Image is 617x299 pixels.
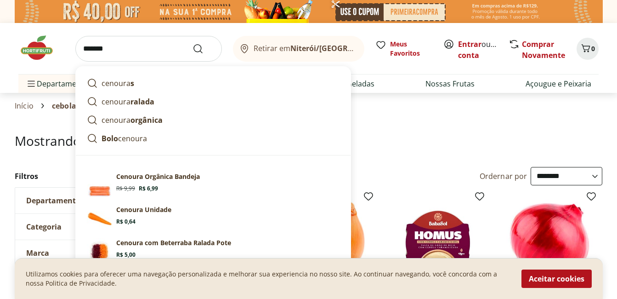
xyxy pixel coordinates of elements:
[192,43,215,54] button: Submit Search
[480,171,527,181] label: Ordernar por
[116,205,171,214] p: Cenoura Unidade
[116,185,135,192] span: R$ 9,99
[15,133,602,148] h1: Mostrando resultados para:
[458,39,481,49] a: Entrar
[130,115,163,125] strong: orgânica
[290,43,395,53] b: Niterói/[GEOGRAPHIC_DATA]
[394,195,481,282] img: Homus com Cebola Caramelizada Baba Sol 200g
[102,96,154,107] p: cenoura
[506,195,593,282] img: Cebola Roxa Unidade
[139,185,158,192] span: R$ 6,99
[116,238,231,247] p: Cenoura com Beterraba Ralada Pote
[254,44,355,52] span: Retirar em
[26,196,80,205] span: Departamento
[102,133,147,144] p: cenoura
[83,111,343,129] a: cenouraorgânica
[522,39,565,60] a: Comprar Novamente
[26,73,92,95] span: Departamentos
[233,36,364,62] button: Retirar emNiterói/[GEOGRAPHIC_DATA]
[83,168,343,201] a: PrincipalCenoura Orgânica BandejaR$ 9,99R$ 6,99
[102,133,118,144] strong: Bolo
[83,235,343,268] a: PrincipalCenoura com Beterraba Ralada PoteR$ 5,00
[102,78,134,89] p: cenoura
[83,201,343,235] a: Cenoura UnidadeCenoura UnidadeR$ 0,64
[130,97,154,107] strong: ralada
[87,205,113,231] img: Cenoura Unidade
[52,102,76,110] span: cebola
[521,270,592,288] button: Aceitar cookies
[425,78,475,89] a: Nossas Frutas
[577,38,599,60] button: Carrinho
[15,167,153,185] h2: Filtros
[15,102,34,110] a: Início
[83,74,343,92] a: cenouras
[130,78,134,88] strong: s
[526,78,591,89] a: Açougue e Peixaria
[116,218,136,225] span: R$ 0,64
[458,39,499,61] span: ou
[87,172,113,198] img: Principal
[591,44,595,53] span: 0
[15,214,153,240] button: Categoria
[83,92,343,111] a: cenouraralada
[87,238,113,264] img: Principal
[102,115,163,126] p: cenoura
[26,248,49,258] span: Marca
[75,36,222,62] input: search
[26,270,510,288] p: Utilizamos cookies para oferecer uma navegação personalizada e melhorar sua experiencia no nosso ...
[458,39,509,60] a: Criar conta
[15,240,153,266] button: Marca
[116,251,136,259] span: R$ 5,00
[390,40,432,58] span: Meus Favoritos
[116,172,200,181] p: Cenoura Orgânica Bandeja
[375,40,432,58] a: Meus Favoritos
[83,129,343,148] a: Bolocenoura
[26,73,37,95] button: Menu
[26,222,62,231] span: Categoria
[15,188,153,213] button: Departamento
[18,34,64,62] img: Hortifruti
